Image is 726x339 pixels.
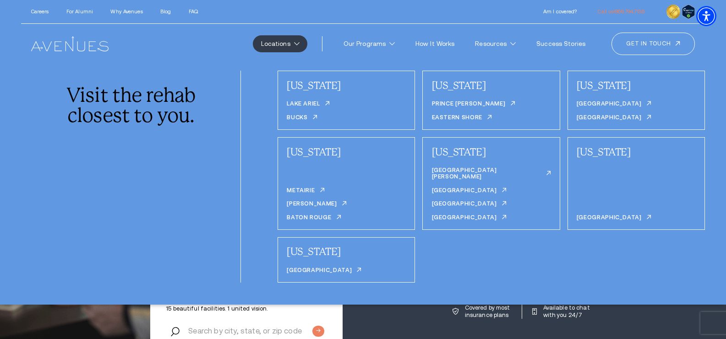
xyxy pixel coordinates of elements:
[615,9,644,14] span: 866.794.7136
[31,9,49,14] a: Careers
[287,245,341,257] a: [US_STATE]
[532,304,591,319] a: Available to chat with you 24/7
[432,114,492,123] a: Eastern Shore
[432,79,486,91] a: [US_STATE]
[287,114,317,123] a: Bucks
[287,214,341,223] a: Baton Rouge
[287,79,341,91] a: [US_STATE]
[432,146,486,158] a: [US_STATE]
[611,33,695,55] a: Get in touch
[287,187,324,196] a: Metairie
[577,146,631,158] a: [US_STATE]
[110,9,142,14] a: Why Avenues
[577,100,651,109] a: [GEOGRAPHIC_DATA]
[160,9,171,14] a: Blog
[432,100,515,109] a: Prince [PERSON_NAME]
[408,35,463,52] a: How It Works
[577,79,631,91] a: [US_STATE]
[432,200,507,209] a: [GEOGRAPHIC_DATA]
[682,6,695,14] a: Verify Approval for www.avenuesrecovery.com - open in a new tab
[666,5,680,18] img: clock
[432,167,551,182] a: [GEOGRAPHIC_DATA][PERSON_NAME]
[453,304,513,319] a: Covered by most insurance plans
[287,200,346,209] a: [PERSON_NAME]
[287,100,329,109] a: Lake Ariel
[543,304,591,319] p: Available to chat with you 24/7
[696,6,716,26] div: Accessibility Menu
[312,326,324,337] input: Submit button
[577,214,651,223] a: [GEOGRAPHIC_DATA]
[189,9,198,14] a: FAQ
[465,304,513,319] p: Covered by most insurance plans
[467,35,524,52] a: Resources
[287,146,341,158] a: [US_STATE]
[287,267,361,276] a: [GEOGRAPHIC_DATA]
[66,9,93,14] a: For Alumni
[598,9,644,14] a: call 866.794.7136
[543,9,577,14] a: Am I covered?
[577,114,651,123] a: [GEOGRAPHIC_DATA]
[166,305,327,312] p: 15 beautiful facilities. 1 united vision.
[253,35,307,52] a: Locations
[64,85,198,125] div: Visit the rehab closest to you.
[529,35,593,52] a: Success Stories
[682,5,695,18] img: Verify Approval for www.avenuesrecovery.com
[335,35,403,52] a: Our Programs
[432,214,507,223] a: [GEOGRAPHIC_DATA]
[432,187,507,196] a: [GEOGRAPHIC_DATA]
